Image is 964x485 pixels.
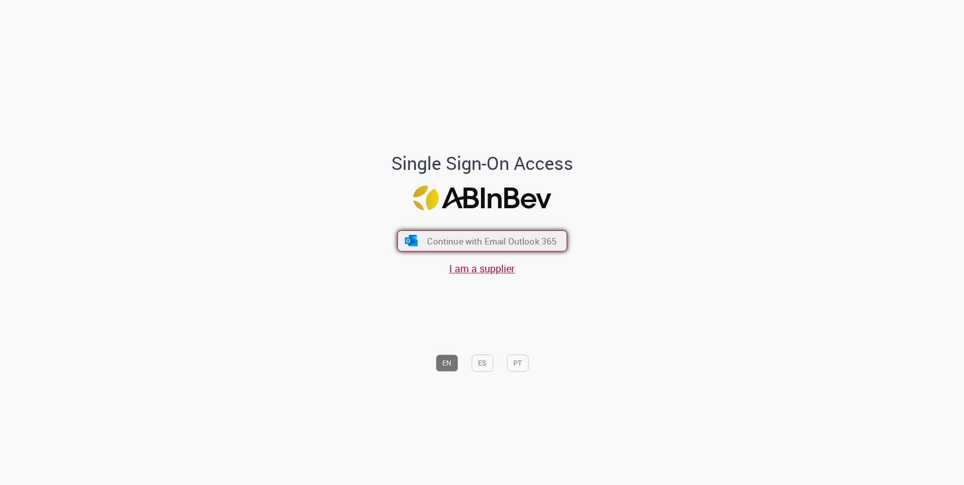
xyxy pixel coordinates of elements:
[397,230,567,252] button: ícone Azure/Microsoft 360 Continue with Email Outlook 365
[471,354,493,372] button: ES
[413,186,551,210] img: Logo ABInBev
[427,235,557,247] span: Continue with Email Outlook 365
[404,235,418,247] img: ícone Azure/Microsoft 360
[449,262,515,276] a: I am a supplier
[436,354,458,372] button: EN
[507,354,528,372] button: PT
[342,154,622,174] h1: Single Sign-On Access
